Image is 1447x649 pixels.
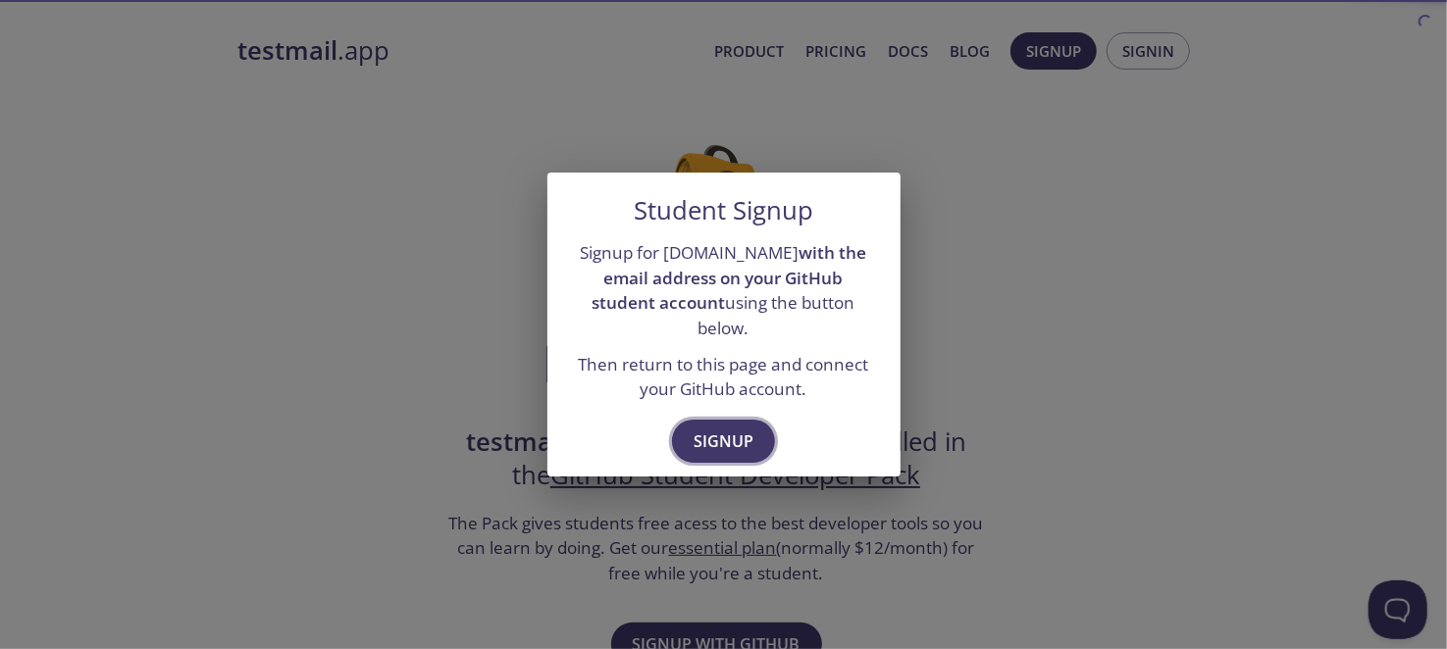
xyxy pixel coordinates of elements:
[571,352,877,402] p: Then return to this page and connect your GitHub account.
[694,427,753,455] span: Signup
[634,196,813,225] h5: Student Signup
[593,241,867,314] strong: with the email address on your GitHub student account
[672,420,775,463] button: Signup
[571,240,877,341] p: Signup for [DOMAIN_NAME] using the button below.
